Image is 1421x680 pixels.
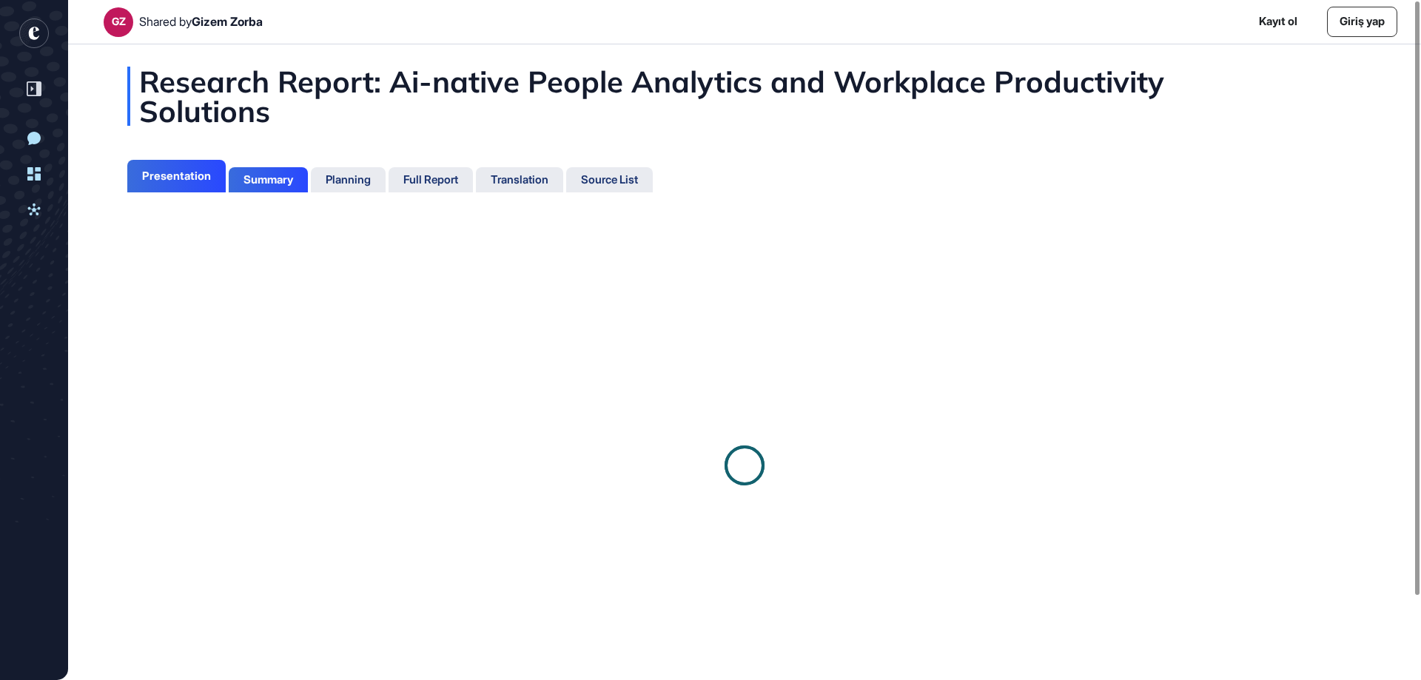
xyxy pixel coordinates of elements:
div: Shared by [139,15,263,29]
div: entrapeer-logo [19,18,49,48]
span: Gizem Zorba [192,14,263,29]
a: Giriş yap [1327,7,1397,37]
div: Summary [243,173,293,186]
a: Kayıt ol [1259,13,1297,30]
div: Translation [491,173,548,186]
div: Full Report [403,173,458,186]
div: Research Report: Ai-native People Analytics and Workplace Productivity Solutions [127,67,1362,126]
div: Planning [326,173,371,186]
div: Source List [581,173,638,186]
div: Presentation [142,169,211,183]
div: GZ [112,16,126,27]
